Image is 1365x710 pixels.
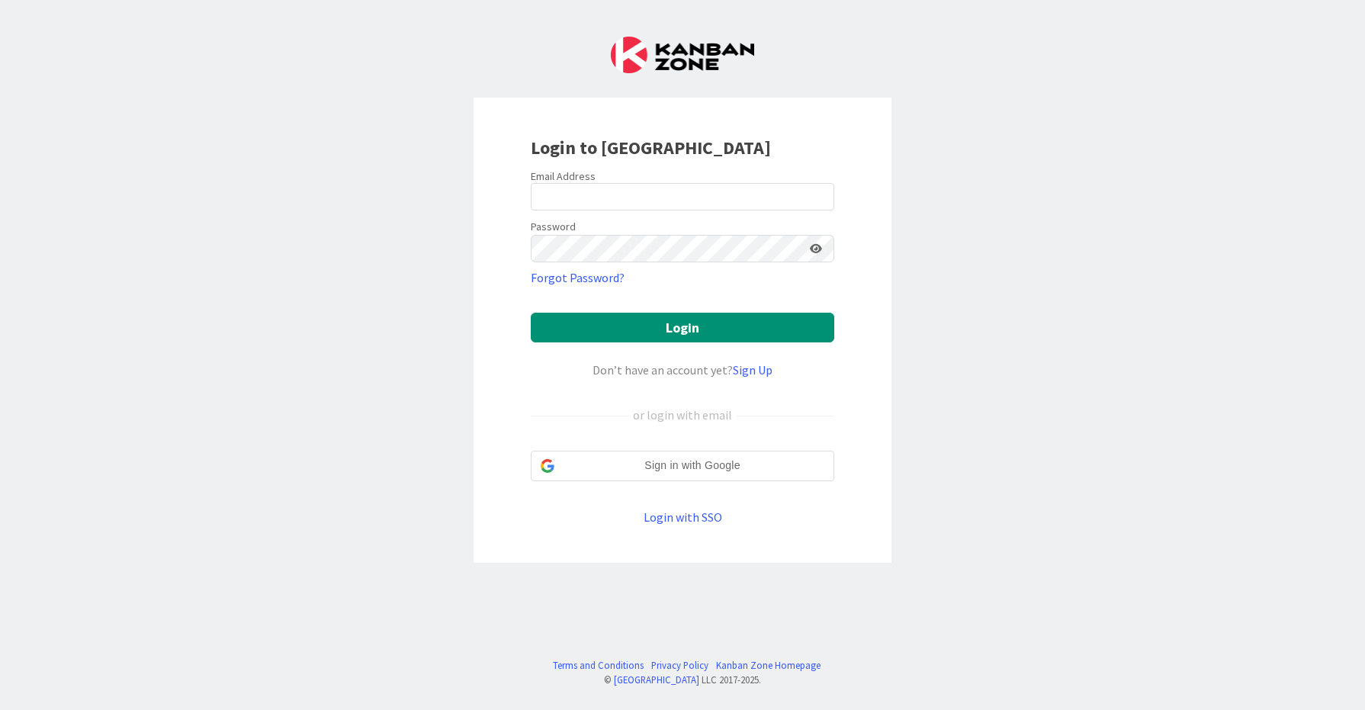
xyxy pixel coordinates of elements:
[644,509,722,525] a: Login with SSO
[629,406,736,424] div: or login with email
[614,673,699,686] a: [GEOGRAPHIC_DATA]
[531,451,834,481] div: Sign in with Google
[531,268,625,287] a: Forgot Password?
[733,362,772,377] a: Sign Up
[531,219,576,235] label: Password
[531,361,834,379] div: Don’t have an account yet?
[560,458,824,474] span: Sign in with Google
[651,658,708,673] a: Privacy Policy
[531,313,834,342] button: Login
[553,658,644,673] a: Terms and Conditions
[611,37,754,73] img: Kanban Zone
[531,169,596,183] label: Email Address
[716,658,821,673] a: Kanban Zone Homepage
[545,673,821,687] div: © LLC 2017- 2025 .
[531,136,771,159] b: Login to [GEOGRAPHIC_DATA]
